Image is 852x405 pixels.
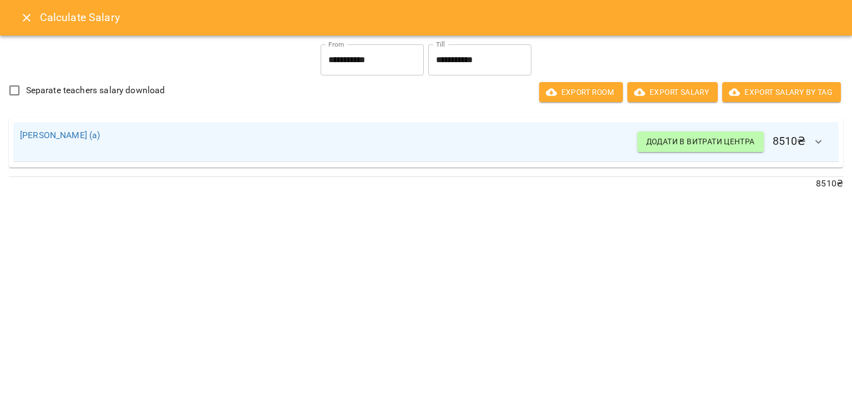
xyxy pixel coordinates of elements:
[636,85,709,99] span: Export Salary
[13,4,40,31] button: Close
[539,82,623,102] button: Export room
[722,82,841,102] button: Export Salary by Tag
[26,84,165,97] span: Separate teachers salary download
[731,85,832,99] span: Export Salary by Tag
[9,177,843,190] p: 8510 ₴
[646,135,755,148] span: Додати в витрати центра
[548,85,614,99] span: Export room
[637,131,764,151] button: Додати в витрати центра
[40,9,839,26] h6: Calculate Salary
[637,129,832,155] h6: 8510 ₴
[20,130,100,140] a: [PERSON_NAME] (а)
[627,82,718,102] button: Export Salary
